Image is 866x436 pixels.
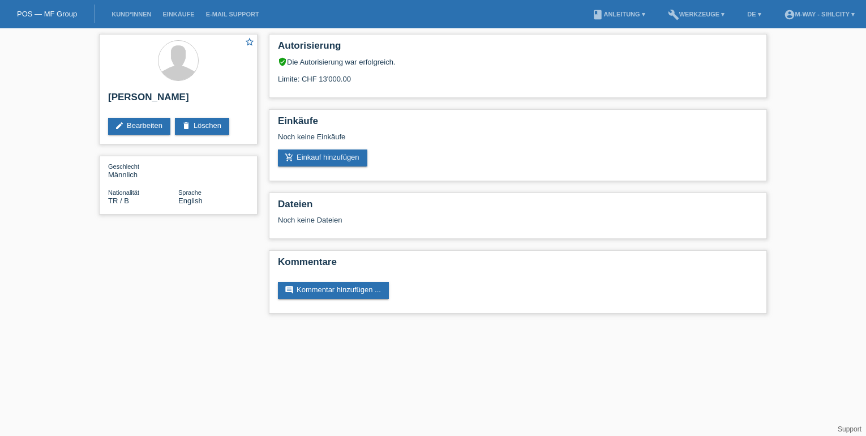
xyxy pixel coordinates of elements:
i: account_circle [784,9,795,20]
i: star_border [245,37,255,47]
div: Noch keine Einkäufe [278,132,758,149]
a: DE ▾ [741,11,766,18]
a: add_shopping_cartEinkauf hinzufügen [278,149,367,166]
a: Einkäufe [157,11,200,18]
h2: Einkäufe [278,116,758,132]
span: English [178,196,203,205]
a: POS — MF Group [17,10,77,18]
i: comment [285,285,294,294]
h2: Kommentare [278,257,758,273]
i: delete [182,121,191,130]
a: bookAnleitung ▾ [586,11,650,18]
a: Support [838,425,861,433]
a: account_circlem-way - Sihlcity ▾ [778,11,860,18]
h2: Dateien [278,199,758,216]
span: Geschlecht [108,163,139,170]
a: buildWerkzeuge ▾ [662,11,731,18]
a: editBearbeiten [108,118,170,135]
a: deleteLöschen [175,118,229,135]
i: verified_user [278,57,287,66]
i: edit [115,121,124,130]
span: Nationalität [108,189,139,196]
div: Die Autorisierung war erfolgreich. [278,57,758,66]
i: build [668,9,679,20]
a: star_border [245,37,255,49]
div: Noch keine Dateien [278,216,624,224]
a: commentKommentar hinzufügen ... [278,282,389,299]
h2: Autorisierung [278,40,758,57]
i: book [592,9,603,20]
div: Männlich [108,162,178,179]
span: Türkei / B / 22.04.2019 [108,196,129,205]
span: Sprache [178,189,202,196]
div: Limite: CHF 13'000.00 [278,66,758,83]
i: add_shopping_cart [285,153,294,162]
a: Kund*innen [106,11,157,18]
h2: [PERSON_NAME] [108,92,248,109]
a: E-Mail Support [200,11,265,18]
